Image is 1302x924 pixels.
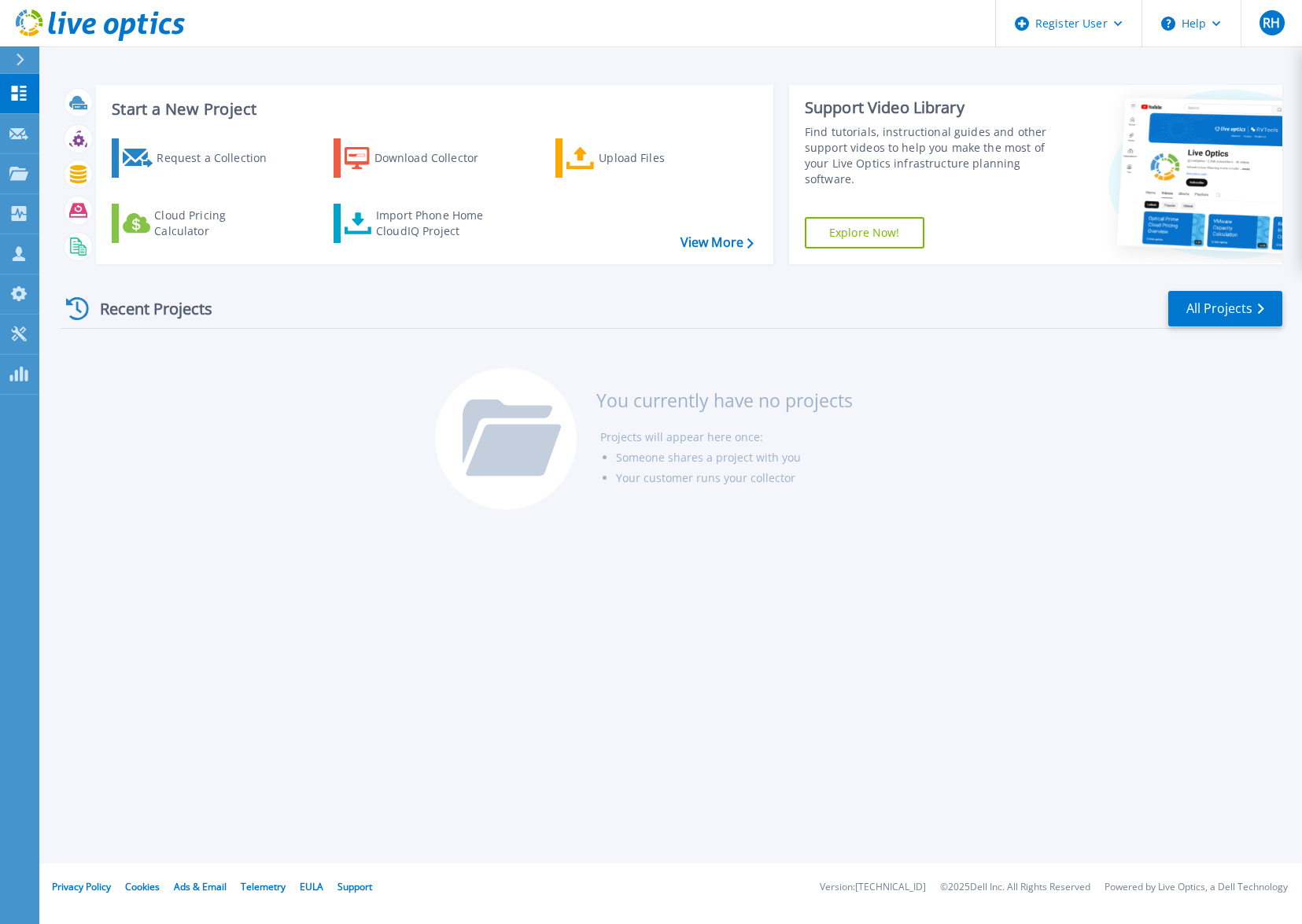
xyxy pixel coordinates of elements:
[940,882,1090,893] li: © 2025 Dell Inc. All Rights Reserved
[681,235,754,250] a: View More
[112,138,287,178] a: Request a Collection
[599,142,725,174] div: Upload Files
[820,882,926,893] li: Version: [TECHNICAL_ID]
[805,124,1054,187] div: Find tutorials, instructional guides and other support videos to help you make the most of your L...
[555,138,731,178] a: Upload Files
[334,138,509,178] a: Download Collector
[52,880,111,893] a: Privacy Policy
[157,142,282,174] div: Request a Collection
[1263,17,1280,29] span: RH
[616,447,853,468] li: Someone shares a project with you
[376,208,499,239] div: Import Phone Home CloudIQ Project
[61,289,234,328] div: Recent Projects
[805,98,1054,118] div: Support Video Library
[805,217,924,248] a: Explore Now!
[600,427,853,447] li: Projects will appear here once:
[1168,291,1282,326] a: All Projects
[154,208,280,239] div: Cloud Pricing Calculator
[1105,882,1288,893] li: Powered by Live Optics, a Dell Technology
[616,468,853,488] li: Your customer runs your collector
[596,392,853,409] h3: You currently have no projects
[125,880,160,893] a: Cookies
[241,880,286,893] a: Telemetry
[374,142,500,174] div: Download Collector
[112,204,287,243] a: Cloud Pricing Calculator
[337,880,372,893] a: Support
[300,880,323,893] a: EULA
[112,101,753,118] h3: Start a New Project
[174,880,227,893] a: Ads & Email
